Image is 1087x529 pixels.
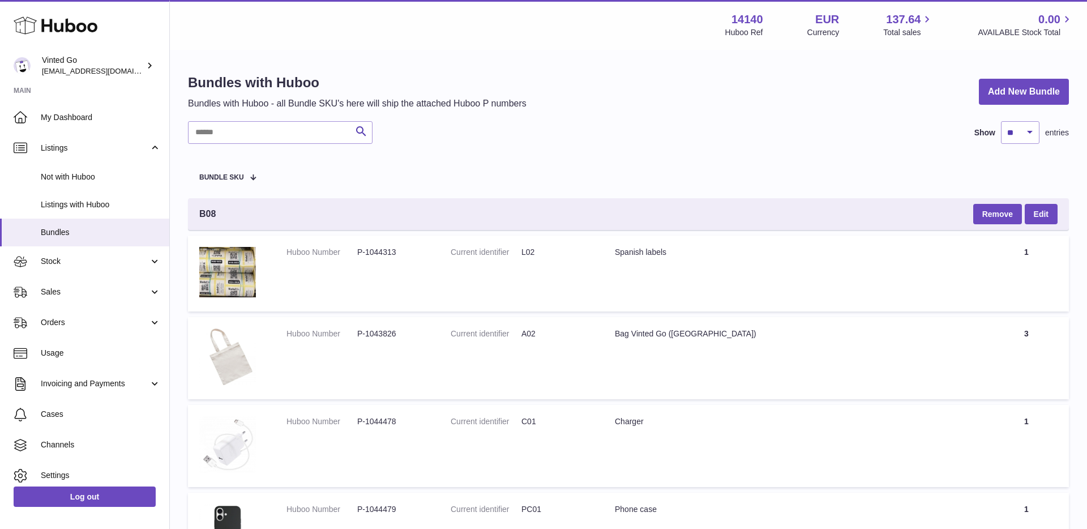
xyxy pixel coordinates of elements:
[199,247,256,297] img: Spanish labels
[615,504,973,515] div: Phone case
[41,409,161,420] span: Cases
[14,487,156,507] a: Log out
[286,329,357,339] dt: Huboo Number
[978,27,1073,38] span: AVAILABLE Stock Total
[286,504,357,515] dt: Huboo Number
[615,329,973,339] div: Bag Vinted Go ([GEOGRAPHIC_DATA])
[1045,127,1069,138] span: entries
[42,66,166,75] span: [EMAIL_ADDRESS][DOMAIN_NAME]
[451,416,521,427] dt: Current identifier
[731,12,763,27] strong: 14140
[41,317,149,328] span: Orders
[357,504,428,515] dd: P-1044479
[815,12,839,27] strong: EUR
[725,27,763,38] div: Huboo Ref
[188,97,527,110] p: Bundles with Huboo - all Bundle SKU's here will ship the attached Huboo P numbers
[199,416,256,473] img: Charger
[41,256,149,267] span: Stock
[521,247,592,258] dd: L02
[451,504,521,515] dt: Current identifier
[188,74,527,92] h1: Bundles with Huboo
[521,416,592,427] dd: C01
[984,317,1069,399] td: 3
[41,470,161,481] span: Settings
[286,247,357,258] dt: Huboo Number
[521,329,592,339] dd: A02
[357,247,428,258] dd: P-1044313
[41,378,149,389] span: Invoicing and Payments
[451,247,521,258] dt: Current identifier
[199,208,216,220] span: B08
[1025,204,1058,224] a: Edit
[974,127,995,138] label: Show
[984,405,1069,487] td: 1
[286,416,357,427] dt: Huboo Number
[973,204,1022,224] button: Remove
[357,416,428,427] dd: P-1044478
[1038,12,1060,27] span: 0.00
[41,227,161,238] span: Bundles
[199,329,256,385] img: Bag Vinted Go (Spain)
[199,174,244,181] span: Bundle SKU
[615,247,973,258] div: Spanish labels
[41,348,161,359] span: Usage
[984,236,1069,312] td: 1
[41,199,161,210] span: Listings with Huboo
[978,12,1073,38] a: 0.00 AVAILABLE Stock Total
[979,79,1069,105] a: Add New Bundle
[41,172,161,182] span: Not with Huboo
[41,143,149,153] span: Listings
[521,504,592,515] dd: PC01
[357,329,428,339] dd: P-1043826
[41,440,161,450] span: Channels
[14,57,31,74] img: giedre.bartusyte@vinted.com
[807,27,840,38] div: Currency
[883,27,934,38] span: Total sales
[615,416,973,427] div: Charger
[886,12,921,27] span: 137.64
[451,329,521,339] dt: Current identifier
[42,55,144,76] div: Vinted Go
[41,112,161,123] span: My Dashboard
[883,12,934,38] a: 137.64 Total sales
[41,287,149,297] span: Sales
